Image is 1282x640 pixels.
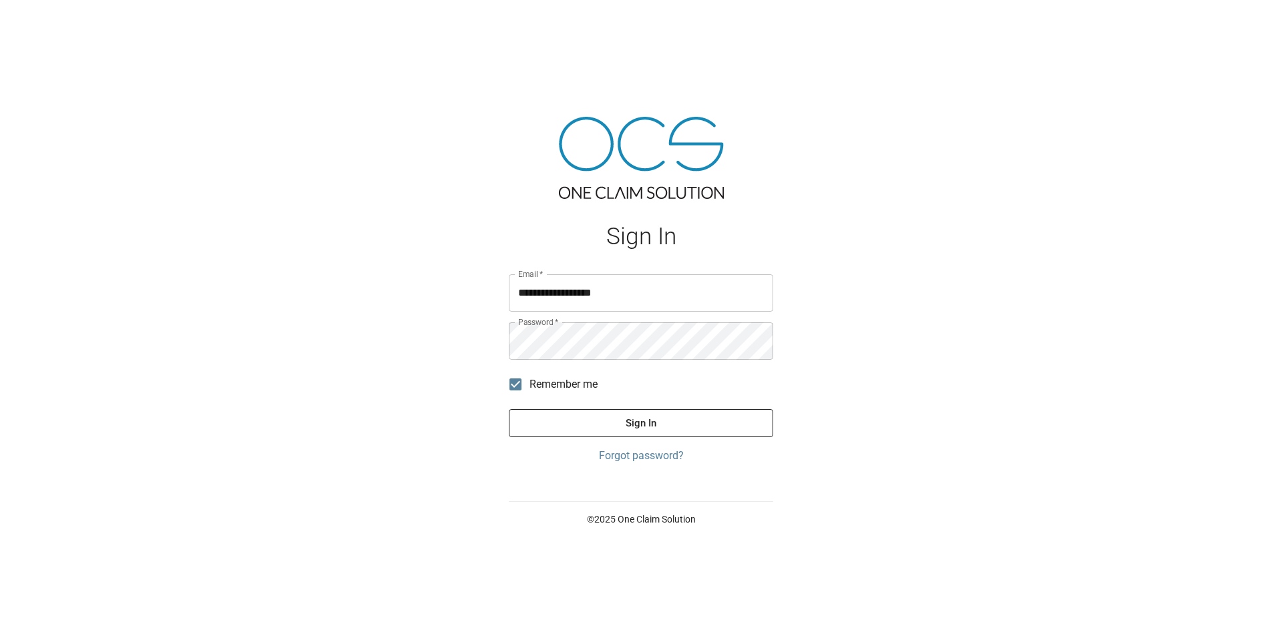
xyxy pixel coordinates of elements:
img: ocs-logo-tra.png [559,117,724,199]
img: ocs-logo-white-transparent.png [16,8,69,35]
label: Password [518,316,558,328]
label: Email [518,268,544,280]
span: Remember me [529,376,598,392]
a: Forgot password? [509,448,773,464]
h1: Sign In [509,223,773,250]
button: Sign In [509,409,773,437]
p: © 2025 One Claim Solution [509,513,773,526]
